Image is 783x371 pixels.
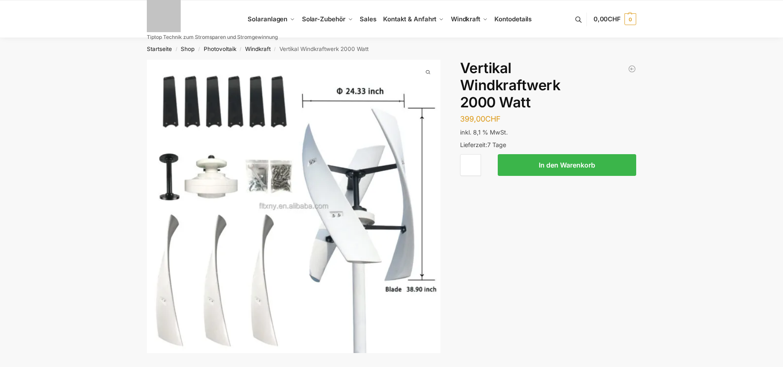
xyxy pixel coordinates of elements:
[460,141,506,148] span: Lieferzeit:
[236,46,245,53] span: /
[628,65,636,73] a: Windkraftanlage für Garten Terrasse
[460,60,636,111] h1: Vertikal Windkraftwerk 2000 Watt
[494,15,532,23] span: Kontodetails
[491,0,535,38] a: Kontodetails
[147,46,172,52] a: Startseite
[460,129,508,136] span: inkl. 8,1 % MwSt.
[498,154,636,176] button: In den Warenkorb
[460,154,481,176] input: Produktmenge
[356,0,380,38] a: Sales
[245,46,271,52] a: Windkraft
[181,46,194,52] a: Shop
[360,15,376,23] span: Sales
[380,0,448,38] a: Kontakt & Anfahrt
[594,7,636,32] a: 0,00CHF 0
[147,35,278,40] p: Tiptop Technik zum Stromsparen und Stromgewinnung
[299,0,356,38] a: Solar-Zubehör
[132,38,651,60] nav: Breadcrumb
[487,141,506,148] span: 7 Tage
[271,46,279,53] span: /
[451,15,480,23] span: Windkraft
[460,114,501,123] bdi: 399,00
[448,0,491,38] a: Windkraft
[147,60,440,353] a: Vertikal WindradHd63d2b51b2484c83bf992b756e770dc5o
[624,13,636,25] span: 0
[383,15,436,23] span: Kontakt & Anfahrt
[485,114,501,123] span: CHF
[194,46,203,53] span: /
[608,15,621,23] span: CHF
[204,46,236,52] a: Photovoltaik
[172,46,181,53] span: /
[147,60,440,353] img: Vertikal Windrad
[594,15,621,23] span: 0,00
[302,15,345,23] span: Solar-Zubehör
